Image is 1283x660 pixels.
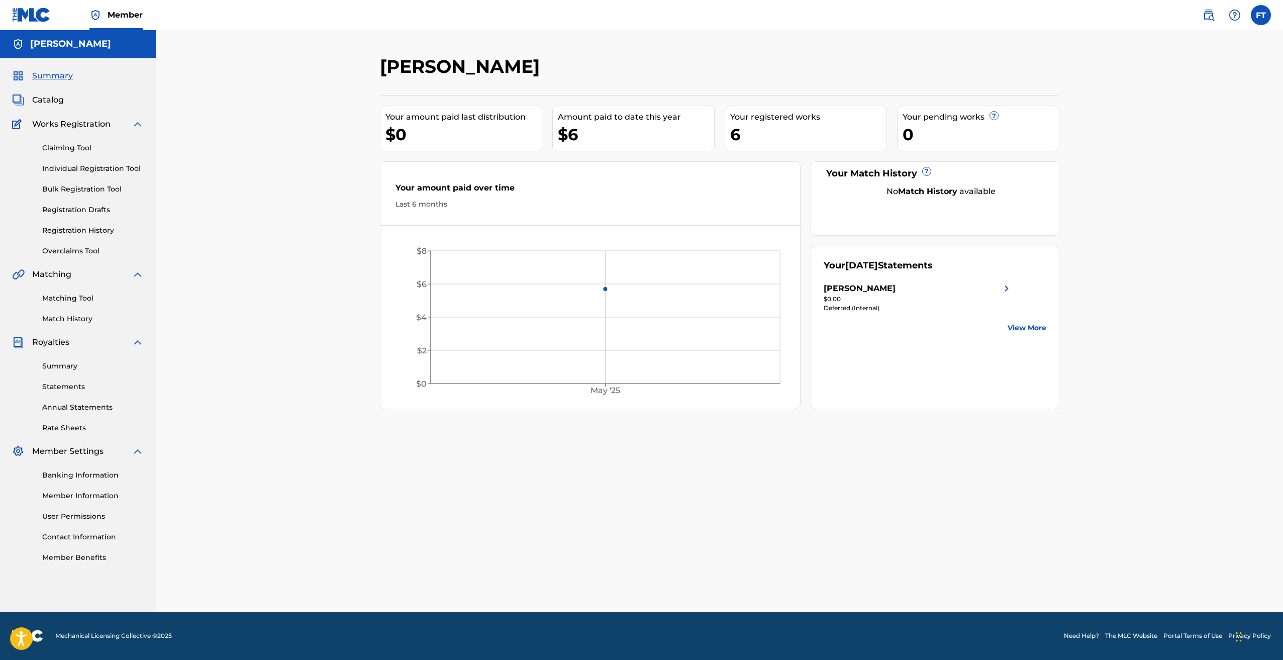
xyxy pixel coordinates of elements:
[32,445,104,457] span: Member Settings
[12,630,43,642] img: logo
[824,259,933,272] div: Your Statements
[132,268,144,280] img: expand
[730,111,886,123] div: Your registered works
[12,94,64,106] a: CatalogCatalog
[132,336,144,348] img: expand
[30,38,111,50] h5: Francesca Tarantino
[42,361,144,371] a: Summary
[32,118,111,130] span: Works Registration
[89,9,102,21] img: Top Rightsholder
[558,123,714,146] div: $6
[730,123,886,146] div: 6
[42,205,144,215] a: Registration Drafts
[903,123,1059,146] div: 0
[1236,622,1242,652] div: Drag
[12,336,24,348] img: Royalties
[132,445,144,457] img: expand
[396,182,785,199] div: Your amount paid over time
[1105,631,1157,640] a: The MLC Website
[42,184,144,195] a: Bulk Registration Tool
[42,511,144,522] a: User Permissions
[12,445,24,457] img: Member Settings
[42,143,144,153] a: Claiming Tool
[132,118,144,130] img: expand
[380,55,545,78] h2: [PERSON_NAME]
[416,379,426,389] tspan: $0
[824,295,1013,304] div: $0.00
[416,279,426,289] tspan: $6
[590,386,620,396] tspan: May '25
[42,552,144,563] a: Member Benefits
[385,123,542,146] div: $0
[1228,631,1271,640] a: Privacy Policy
[396,199,785,210] div: Last 6 months
[824,167,1046,180] div: Your Match History
[42,402,144,413] a: Annual Statements
[1064,631,1099,640] a: Need Help?
[898,186,957,196] strong: Match History
[824,282,896,295] div: [PERSON_NAME]
[42,470,144,481] a: Banking Information
[42,293,144,304] a: Matching Tool
[42,423,144,433] a: Rate Sheets
[12,118,25,130] img: Works Registration
[42,491,144,501] a: Member Information
[1229,9,1241,21] img: help
[42,225,144,236] a: Registration History
[108,9,143,21] span: Member
[12,94,24,106] img: Catalog
[32,70,73,82] span: Summary
[923,167,931,175] span: ?
[55,631,172,640] span: Mechanical Licensing Collective © 2025
[42,532,144,542] a: Contact Information
[558,111,714,123] div: Amount paid to date this year
[824,282,1013,313] a: [PERSON_NAME]right chevron icon$0.00Deferred (Internal)
[990,112,998,120] span: ?
[416,246,426,256] tspan: $8
[824,304,1013,313] div: Deferred (Internal)
[42,246,144,256] a: Overclaims Tool
[32,268,71,280] span: Matching
[1225,5,1245,25] div: Help
[12,38,24,50] img: Accounts
[903,111,1059,123] div: Your pending works
[12,268,25,280] img: Matching
[42,314,144,324] a: Match History
[12,70,73,82] a: SummarySummary
[836,185,1046,198] div: No available
[385,111,542,123] div: Your amount paid last distribution
[1199,5,1219,25] a: Public Search
[42,163,144,174] a: Individual Registration Tool
[1251,5,1271,25] div: User Menu
[32,94,64,106] span: Catalog
[12,8,51,22] img: MLC Logo
[1233,612,1283,660] iframe: Chat Widget
[12,70,24,82] img: Summary
[32,336,69,348] span: Royalties
[1203,9,1215,21] img: search
[42,382,144,392] a: Statements
[416,313,426,322] tspan: $4
[1163,631,1222,640] a: Portal Terms of Use
[1001,282,1013,295] img: right chevron icon
[417,346,426,355] tspan: $2
[845,260,878,271] span: [DATE]
[1008,323,1046,333] a: View More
